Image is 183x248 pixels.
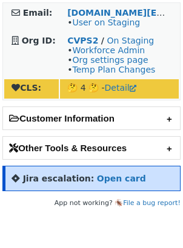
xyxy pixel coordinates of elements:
a: User on Staging [72,18,140,27]
a: Temp Plan Changes [72,65,155,74]
h2: Other Tools & Resources [3,137,180,159]
strong: CLS: [12,83,41,93]
h2: Customer Information [3,107,180,129]
a: Workforce Admin [72,45,145,55]
strong: / [101,36,104,45]
footer: App not working? 🪳 [2,197,181,209]
span: • • • [67,45,155,74]
a: Detail [105,83,136,93]
a: CVPS2 [67,36,98,45]
a: Org settings page [72,55,148,65]
strong: Email: [23,8,53,18]
strong: Org ID: [22,36,56,45]
a: Open card [97,174,146,183]
td: 🤔 4 🤔 - [60,79,179,99]
strong: Jira escalation: [23,174,95,183]
span: • [67,18,140,27]
a: On Staging [107,36,154,45]
a: File a bug report! [123,199,181,207]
